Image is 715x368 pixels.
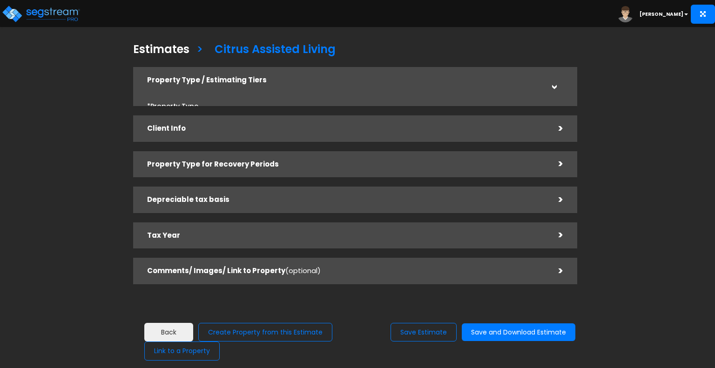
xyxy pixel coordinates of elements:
[545,228,563,242] div: >
[147,98,198,111] label: *Property Type
[545,264,563,278] div: >
[144,323,193,342] a: Back
[545,157,563,171] div: >
[147,161,545,168] h5: Property Type for Recovery Periods
[198,323,332,342] button: Create Property from this Estimate
[215,43,336,58] h3: Citrus Assisted Living
[147,76,545,84] h5: Property Type / Estimating Tiers
[147,196,545,204] h5: Depreciable tax basis
[208,34,336,62] a: Citrus Assisted Living
[391,323,457,342] button: Save Estimate
[126,34,189,62] a: Estimates
[147,267,545,275] h5: Comments/ Images/ Link to Property
[147,232,545,240] h5: Tax Year
[545,193,563,207] div: >
[545,121,563,136] div: >
[196,43,203,58] h3: >
[617,6,634,22] img: avatar.png
[640,11,683,18] b: [PERSON_NAME]
[147,125,545,133] h5: Client Info
[133,43,189,58] h3: Estimates
[462,323,575,341] button: Save and Download Estimate
[546,71,561,90] div: >
[1,5,81,23] img: logo_pro_r.png
[144,341,220,361] button: Link to a Property
[285,266,321,275] span: (optional)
